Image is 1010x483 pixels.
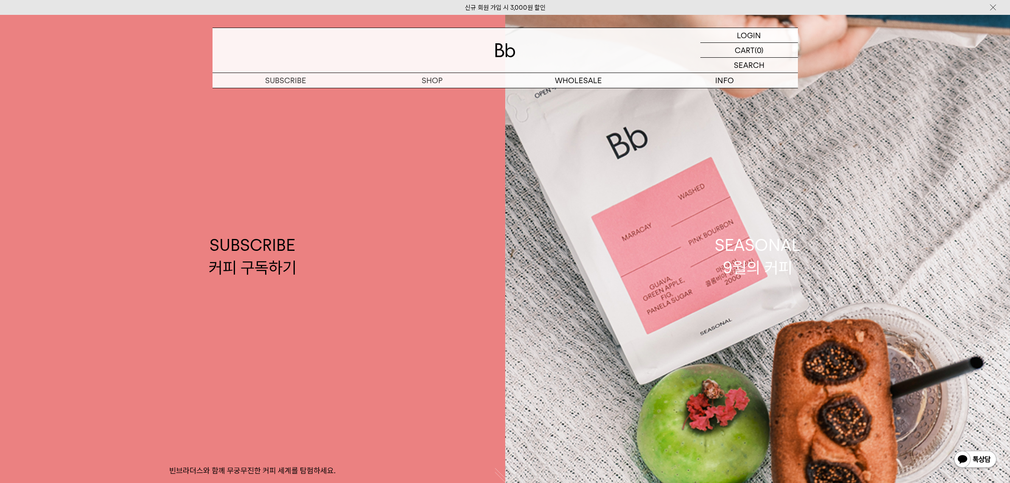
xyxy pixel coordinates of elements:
a: 신규 회원 가입 시 3,000원 할인 [465,4,546,11]
a: SUBSCRIBE [213,73,359,88]
img: 카카오톡 채널 1:1 채팅 버튼 [953,450,997,470]
a: SHOP [359,73,505,88]
a: LOGIN [700,28,798,43]
p: LOGIN [737,28,761,42]
p: SEARCH [734,58,764,73]
img: 로고 [495,43,515,57]
p: WHOLESALE [505,73,652,88]
p: INFO [652,73,798,88]
div: SEASONAL 9월의 커피 [715,234,800,279]
a: CART (0) [700,43,798,58]
p: (0) [755,43,764,57]
p: CART [735,43,755,57]
div: SUBSCRIBE 커피 구독하기 [209,234,297,279]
